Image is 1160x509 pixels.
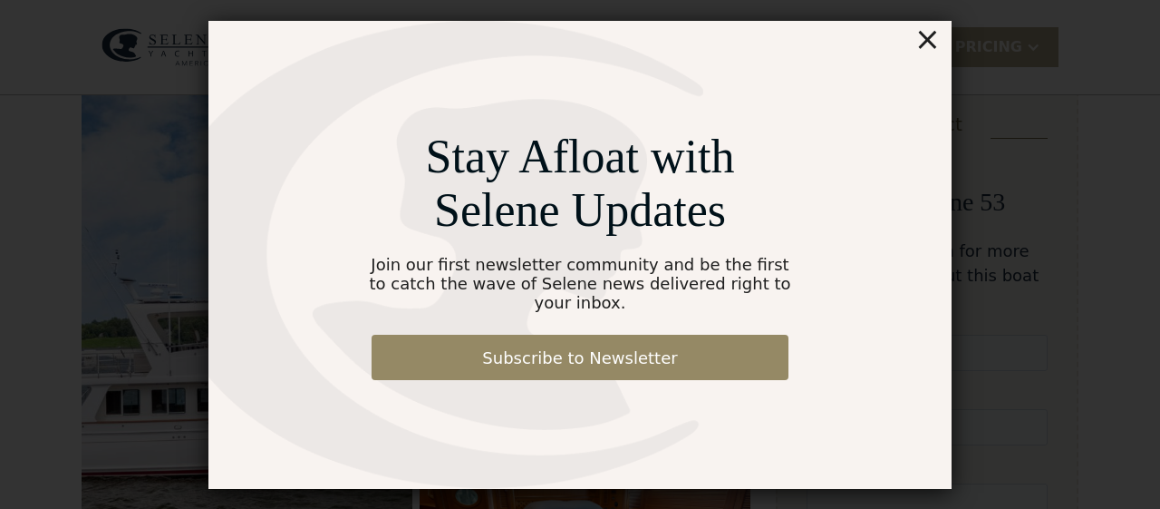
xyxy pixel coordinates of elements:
[5,404,17,416] input: I want to subscribe to your Newsletter.Unsubscribe any time by clicking the link at the bottom of...
[361,255,800,312] div: Join our first newsletter community and be the first to catch the wave of Selene news delivered r...
[5,404,207,436] strong: I want to subscribe to your Newsletter.
[914,21,941,57] div: ×
[361,130,800,237] div: Stay Afloat with Selene Updates
[372,335,788,380] a: Subscribe to Newsletter
[5,404,240,468] span: Unsubscribe any time by clicking the link at the bottom of any message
